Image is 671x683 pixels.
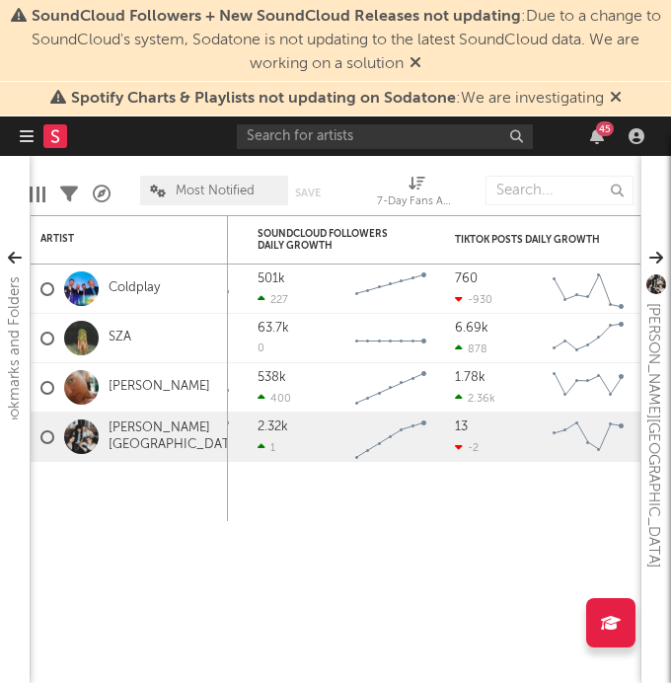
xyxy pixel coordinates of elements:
input: Search... [485,176,634,205]
span: : We are investigating [71,91,604,107]
span: Most Notified [176,185,255,197]
svg: Chart title [544,363,633,413]
div: [PERSON_NAME][GEOGRAPHIC_DATA] [641,303,665,568]
div: 63.7k [258,322,289,335]
div: A&R Pipeline [93,166,111,223]
a: Coldplay [109,280,160,297]
div: 227 [258,293,288,306]
svg: Chart title [544,265,633,314]
svg: Chart title [346,265,435,314]
div: 0 [258,343,264,354]
div: 7-Day Fans Added (7-Day Fans Added) [377,166,456,223]
a: [PERSON_NAME] [109,379,210,396]
div: 6.69k [455,322,488,335]
div: SoundCloud Followers Daily Growth [258,228,406,252]
div: Filters [60,166,78,223]
div: 7-Day Fans Added (7-Day Fans Added) [377,190,456,214]
div: 760 [455,272,478,285]
div: 45 [596,121,614,136]
div: -930 [455,293,492,306]
svg: Chart title [346,363,435,413]
svg: Chart title [346,314,435,363]
div: 1 [258,441,275,454]
a: [PERSON_NAME][GEOGRAPHIC_DATA] [109,420,242,454]
span: Dismiss [610,91,622,107]
span: Dismiss [410,56,421,72]
input: Search for artists [237,124,533,149]
span: SoundCloud Followers + New SoundCloud Releases not updating [32,9,521,25]
div: 2.32k [258,420,288,433]
button: 45 [590,128,604,144]
svg: Chart title [346,413,435,462]
div: TikTok Posts Daily Growth [455,234,603,246]
div: Bookmarks and Folders [3,276,27,435]
div: 2.36k [455,392,495,405]
div: -2 [455,441,479,454]
span: Spotify Charts & Playlists not updating on Sodatone [71,91,456,107]
svg: Chart title [544,314,633,363]
div: Edit Columns [30,166,45,223]
span: : Due to a change to SoundCloud's system, Sodatone is not updating to the latest SoundCloud data.... [32,9,661,72]
div: Artist [40,233,188,245]
svg: Chart title [544,413,633,462]
button: Save [295,188,321,198]
div: 1.78k [455,371,485,384]
div: 501k [258,272,285,285]
div: 538k [258,371,286,384]
a: SZA [109,330,131,346]
div: 13 [455,420,468,433]
div: 400 [258,392,291,405]
div: 878 [455,342,487,355]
